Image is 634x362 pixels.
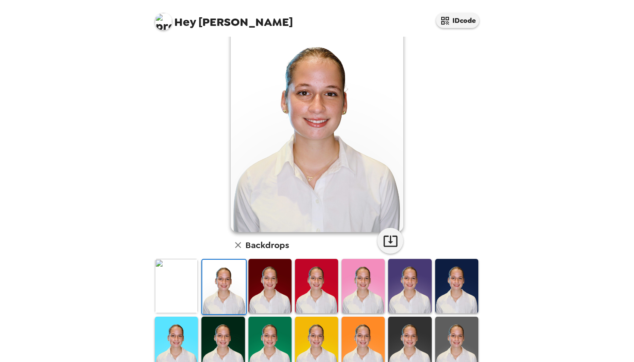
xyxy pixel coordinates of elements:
img: Original [155,259,198,313]
img: profile pic [155,13,172,30]
span: Hey [174,14,196,30]
h6: Backdrops [245,238,289,252]
span: [PERSON_NAME] [155,9,293,28]
button: IDcode [436,13,479,28]
img: user [231,16,403,232]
